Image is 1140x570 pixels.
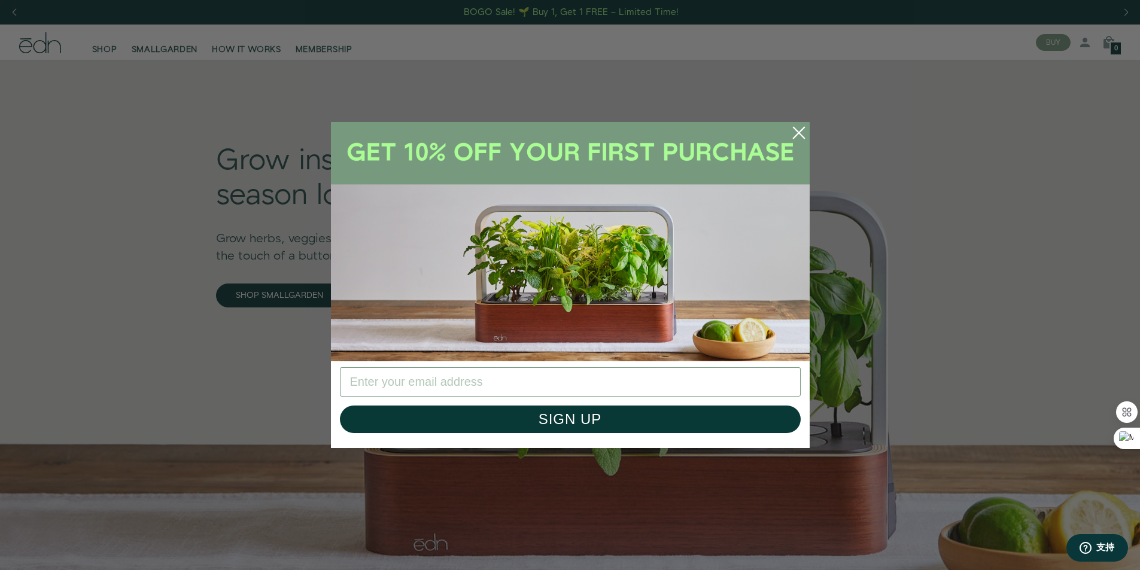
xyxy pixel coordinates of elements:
input: Enter your email address [340,367,801,397]
img: sign up [331,122,810,361]
iframe: 打开一个小组件，您可以在其中找到更多信息 [1066,534,1128,564]
button: Close dialog [785,119,813,147]
button: SIGN UP [340,406,801,433]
